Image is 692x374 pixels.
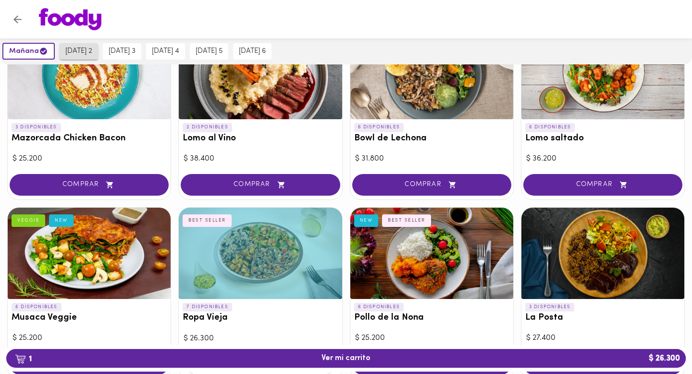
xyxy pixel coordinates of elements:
button: COMPRAR [523,174,682,196]
div: Ropa Vieja [179,208,342,299]
img: cart.png [15,354,26,364]
h3: Mazorcada Chicken Bacon [12,134,167,144]
button: [DATE] 4 [146,43,185,60]
div: Musaca Veggie [8,208,171,299]
p: 7 DISPONIBLES [183,303,232,312]
div: $ 25.200 [12,153,166,164]
div: La Posta [521,208,684,299]
div: NEW [354,214,379,227]
span: COMPRAR [364,181,499,189]
button: [DATE] 3 [103,43,141,60]
span: COMPRAR [535,181,670,189]
span: COMPRAR [193,181,328,189]
span: [DATE] 2 [65,47,92,56]
div: BEST SELLER [183,214,232,227]
p: 3 DISPONIBLES [525,303,575,312]
span: Ver mi carrito [321,354,371,363]
button: [DATE] 6 [233,43,272,60]
div: BEST SELLER [382,214,431,227]
iframe: Messagebird Livechat Widget [636,318,682,364]
div: VEGGIE [12,214,45,227]
span: mañana [9,47,48,56]
div: $ 26.300 [184,333,337,344]
button: COMPRAR [10,174,169,196]
div: $ 25.200 [355,333,508,344]
p: 6 DISPONIBLES [12,303,62,312]
span: [DATE] 4 [152,47,179,56]
p: 3 DISPONIBLES [12,123,61,132]
div: Mazorcada Chicken Bacon [8,28,171,119]
h3: Ropa Vieja [183,313,338,323]
img: logo.png [39,8,101,30]
div: $ 36.200 [526,153,680,164]
div: Bowl de Lechona [350,28,513,119]
span: COMPRAR [22,181,157,189]
button: [DATE] 2 [60,43,98,60]
p: 6 DISPONIBLES [354,123,404,132]
p: 6 DISPONIBLES [354,303,404,312]
h3: Bowl de Lechona [354,134,509,144]
h3: Lomo saltado [525,134,680,144]
span: [DATE] 6 [239,47,266,56]
div: Lomo al Vino [179,28,342,119]
div: $ 25.200 [12,333,166,344]
span: [DATE] 5 [196,47,222,56]
p: 6 DISPONIBLES [525,123,575,132]
div: Pollo de la Nona [350,208,513,299]
button: COMPRAR [181,174,340,196]
p: 2 DISPONIBLES [183,123,232,132]
div: NEW [49,214,74,227]
button: mañana [2,43,55,60]
h3: La Posta [525,313,680,323]
div: $ 38.400 [184,153,337,164]
b: 1 [9,352,37,365]
h3: Lomo al Vino [183,134,338,144]
h3: Pollo de la Nona [354,313,509,323]
div: $ 27.400 [526,333,680,344]
button: Volver [6,8,29,31]
div: $ 31.800 [355,153,508,164]
button: [DATE] 5 [190,43,228,60]
h3: Musaca Veggie [12,313,167,323]
button: COMPRAR [352,174,511,196]
span: [DATE] 3 [109,47,136,56]
div: Lomo saltado [521,28,684,119]
button: 1Ver mi carrito$ 26.300 [6,349,686,368]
